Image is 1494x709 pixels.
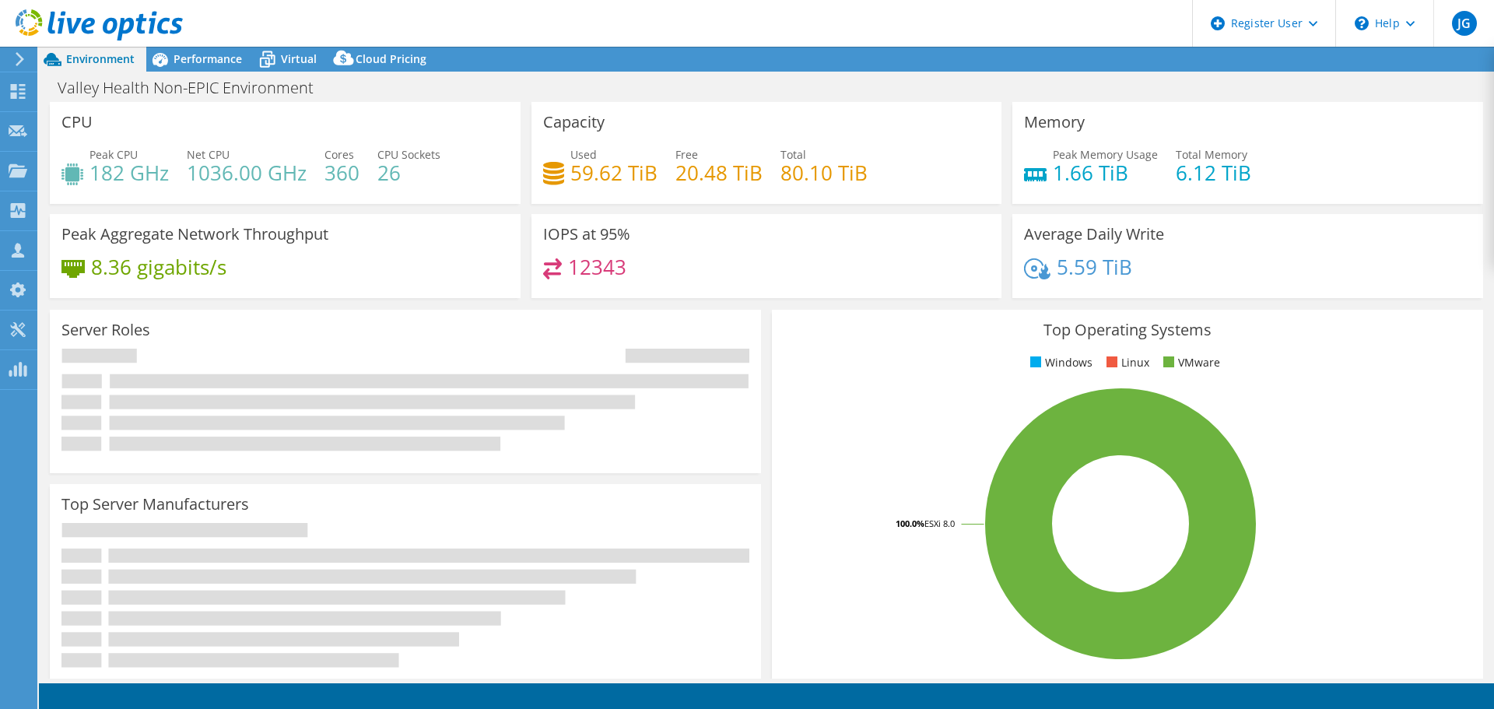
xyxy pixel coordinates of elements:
[1024,226,1164,243] h3: Average Daily Write
[174,51,242,66] span: Performance
[61,226,328,243] h3: Peak Aggregate Network Throughput
[187,164,307,181] h4: 1036.00 GHz
[61,321,150,339] h3: Server Roles
[784,321,1471,339] h3: Top Operating Systems
[570,164,658,181] h4: 59.62 TiB
[356,51,426,66] span: Cloud Pricing
[1024,114,1085,131] h3: Memory
[896,518,924,529] tspan: 100.0%
[89,147,138,162] span: Peak CPU
[543,114,605,131] h3: Capacity
[570,147,597,162] span: Used
[1026,354,1092,371] li: Windows
[675,147,698,162] span: Free
[1355,16,1369,30] svg: \n
[324,164,359,181] h4: 360
[1176,164,1251,181] h4: 6.12 TiB
[675,164,763,181] h4: 20.48 TiB
[91,258,226,276] h4: 8.36 gigabits/s
[61,114,93,131] h3: CPU
[780,164,868,181] h4: 80.10 TiB
[377,164,440,181] h4: 26
[324,147,354,162] span: Cores
[1452,11,1477,36] span: JG
[1057,258,1132,276] h4: 5.59 TiB
[568,258,626,276] h4: 12343
[1159,354,1220,371] li: VMware
[780,147,806,162] span: Total
[187,147,230,162] span: Net CPU
[1176,147,1247,162] span: Total Memory
[924,518,955,529] tspan: ESXi 8.0
[66,51,135,66] span: Environment
[51,79,338,97] h1: Valley Health Non-EPIC Environment
[89,164,169,181] h4: 182 GHz
[1103,354,1149,371] li: Linux
[61,496,249,513] h3: Top Server Manufacturers
[1053,164,1158,181] h4: 1.66 TiB
[543,226,630,243] h3: IOPS at 95%
[1053,147,1158,162] span: Peak Memory Usage
[377,147,440,162] span: CPU Sockets
[281,51,317,66] span: Virtual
